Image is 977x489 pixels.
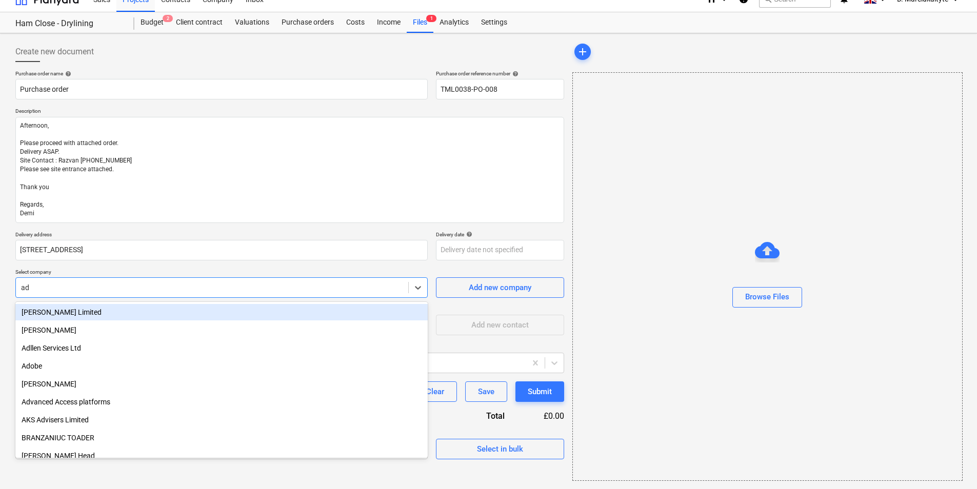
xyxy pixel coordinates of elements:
[340,12,371,33] a: Costs
[426,15,436,22] span: 1
[15,358,428,374] div: Adobe
[407,12,433,33] a: Files1
[436,277,564,298] button: Add new company
[275,12,340,33] a: Purchase orders
[521,410,564,422] div: £0.00
[163,15,173,22] span: 2
[510,71,519,77] span: help
[15,447,428,464] div: Dukes Head
[528,385,552,398] div: Submit
[15,447,428,464] div: [PERSON_NAME] Head
[15,108,564,116] p: Description
[436,240,564,260] input: Delivery date not specified
[15,117,564,223] textarea: Afternoon, Please proceed with attached order. Delivery ASAP. Site Contact : Razvan [PHONE_NUMBER...
[170,12,229,33] a: Client contract
[478,385,494,398] div: Save
[15,240,428,260] input: Delivery address
[134,12,170,33] a: Budget2
[436,70,564,77] div: Purchase order reference number
[15,322,428,338] div: Adjiei Collins
[229,12,275,33] a: Valuations
[15,231,428,240] p: Delivery address
[15,79,428,99] input: Document name
[431,410,521,422] div: Total
[515,381,564,402] button: Submit
[436,79,564,99] input: Reference number
[15,304,428,320] div: [PERSON_NAME] Limited
[732,287,802,308] button: Browse Files
[464,231,472,237] span: help
[371,12,407,33] a: Income
[15,18,122,29] div: Ham Close - Drylining
[15,376,428,392] div: ADRIAN MOCANU
[465,381,507,402] button: Save
[745,290,789,303] div: Browse Files
[572,72,963,481] div: Browse Files
[15,376,428,392] div: [PERSON_NAME]
[436,231,564,238] div: Delivery date
[15,340,428,356] div: Adllen Services Ltd
[433,12,475,33] a: Analytics
[63,71,71,77] span: help
[15,304,428,320] div: Addison Lee Limited
[15,70,428,77] div: Purchase order name
[15,394,428,410] div: Advanced Access platforms
[134,12,170,33] div: Budget
[426,385,444,398] div: Clear
[15,322,428,338] div: [PERSON_NAME]
[15,269,428,277] p: Select company
[475,12,513,33] a: Settings
[15,412,428,428] div: AKS Advisers Limited
[477,442,523,456] div: Select in bulk
[407,12,433,33] div: Files
[15,46,94,58] span: Create new document
[15,430,428,446] div: BRANZANIUC TOADER
[576,46,589,58] span: add
[413,381,457,402] button: Clear
[436,439,564,459] button: Select in bulk
[469,281,531,294] div: Add new company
